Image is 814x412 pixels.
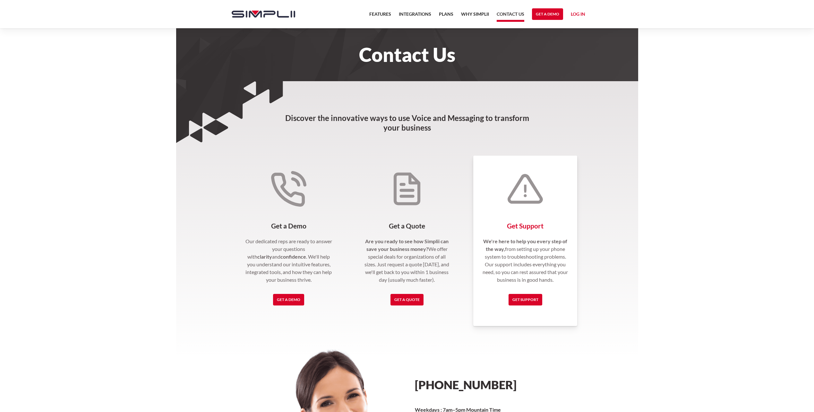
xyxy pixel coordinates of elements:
[399,10,431,22] a: Integrations
[257,253,272,260] strong: clarity
[509,294,542,305] a: Get Support
[369,10,391,22] a: Features
[273,294,304,305] a: Get a Demo
[532,8,563,20] a: Get a Demo
[225,47,589,62] h1: Contact Us
[280,253,306,260] strong: confidence
[363,222,451,230] h4: Get a Quote
[390,294,424,305] a: Get a Quote
[483,238,567,252] strong: We're here to help you every step of the way,
[232,11,295,18] img: Simplii
[439,10,453,22] a: Plans
[244,237,333,284] p: Our dedicated reps are ready to answer your questions with and . We'll help you understand our in...
[244,222,333,230] h4: Get a Demo
[461,10,489,22] a: Why Simplii
[285,113,529,132] strong: Discover the innovative ways to use Voice and Messaging to transform your business
[481,222,570,230] h4: Get Support
[363,237,451,284] p: We offer special deals for organizations of all sizes. Just request a quote [DATE], and we'll get...
[415,378,517,392] a: [PHONE_NUMBER]
[571,10,585,20] a: Log in
[365,238,449,252] strong: Are you ready to see how Simplii can save your business money?
[481,237,570,284] p: from setting up your phone system to troubleshooting problems. Our support includes everything yo...
[497,10,524,22] a: Contact US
